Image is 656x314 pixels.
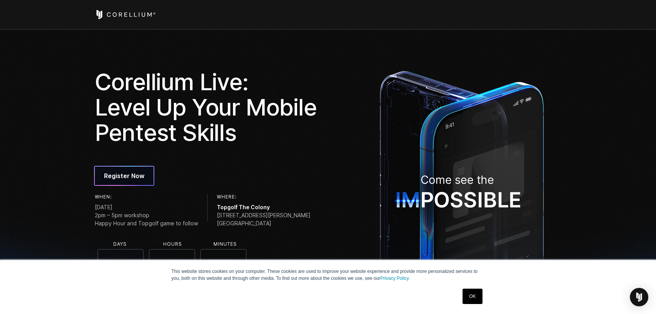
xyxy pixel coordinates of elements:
[217,211,311,227] span: [STREET_ADDRESS][PERSON_NAME] [GEOGRAPHIC_DATA]
[95,10,156,19] a: Corellium Home
[202,241,248,247] li: Minutes
[463,289,482,304] a: OK
[97,241,143,247] li: Days
[95,211,198,227] span: 2pm – 5pm workshop Happy Hour and Topgolf game to follow
[97,249,144,295] span: 34
[217,203,311,211] span: Topgolf The Colony
[149,249,195,295] span: 15
[95,69,323,145] h1: Corellium Live: Level Up Your Mobile Pentest Skills
[95,167,154,185] a: Register Now
[95,194,198,200] h6: When:
[200,249,246,295] span: 13
[630,288,648,306] div: Open Intercom Messenger
[150,241,196,247] li: Hours
[380,276,410,281] a: Privacy Policy.
[172,268,485,282] p: This website stores cookies on your computer. These cookies are used to improve your website expe...
[104,171,144,180] span: Register Now
[95,203,198,211] span: [DATE]
[217,194,311,200] h6: Where:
